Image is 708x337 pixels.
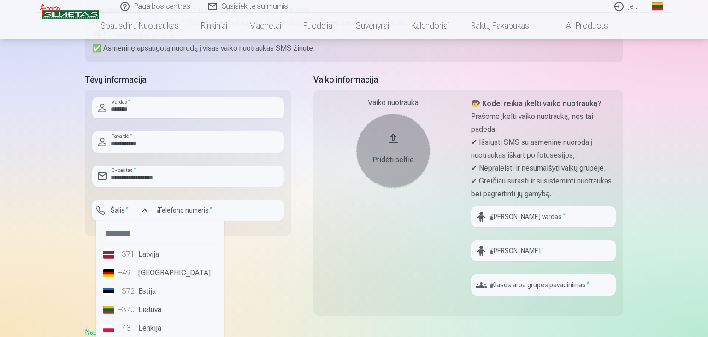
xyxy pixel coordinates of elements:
a: Spausdinti nuotraukas [89,13,190,39]
li: Estija [100,282,221,301]
div: +370 [118,304,136,315]
li: Lietuva [100,301,221,319]
div: +49 [118,267,136,278]
label: Šalis [107,206,132,215]
a: Raktų pakabukas [460,13,540,39]
div: +372 [118,286,136,297]
a: Kalendoriai [400,13,460,39]
img: /v3 [40,4,99,19]
p: ✔ Greičiau surasti ir susisteminti nuotraukas bei pagreitinti jų gamybą. [471,175,616,201]
p: Prašome įkelti vaiko nuotrauką, nes tai padeda: [471,110,616,136]
a: Puodeliai [292,13,345,39]
a: Naudotojo sutartis [85,328,143,337]
div: +48 [118,323,136,334]
button: Šalis* [92,200,152,221]
button: Pridėti selfie [356,114,430,188]
p: ✅ Asmeninę apsaugotą nuorodą į visas vaiko nuotraukas SMS žinute. [92,42,616,55]
div: Pridėti selfie [366,154,421,166]
a: Suvenyrai [345,13,400,39]
a: Magnetai [238,13,292,39]
div: +371 [118,249,136,260]
a: All products [540,13,619,39]
div: Vaiko nuotrauka [321,97,466,108]
a: Rinkiniai [190,13,238,39]
h5: Vaiko informacija [313,73,623,86]
p: ✔ Išsiųsti SMS su asmenine nuoroda į nuotraukas iškart po fotosesijos; [471,136,616,162]
p: ✔ Nepraleisti ir nesumaišyti vaikų grupėje; [471,162,616,175]
li: [GEOGRAPHIC_DATA] [100,264,221,282]
strong: 🧒 Kodėl reikia įkelti vaiko nuotrauką? [471,99,602,108]
h5: Tėvų informacija [85,73,291,86]
li: Latvija [100,245,221,264]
